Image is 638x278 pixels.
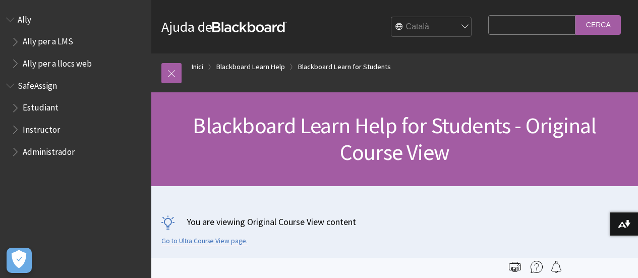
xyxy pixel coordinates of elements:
img: Follow this page [550,261,562,273]
a: Blackboard Learn for Students [298,61,391,73]
span: Instructor [23,121,60,135]
span: Ally [18,11,31,25]
span: Estudiant [23,99,59,113]
span: Ally per a LMS [23,33,73,47]
span: Administrador [23,143,75,157]
p: You are viewing Original Course View content [161,215,628,228]
button: Open Preferences [7,248,32,273]
select: Site Language Selector [391,17,472,37]
nav: Book outline for Blackboard SafeAssign [6,77,145,160]
a: Go to Ultra Course View page. [161,237,248,246]
span: Blackboard Learn Help for Students - Original Course View [193,112,596,166]
a: Ajuda deBlackboard [161,18,287,36]
input: Cerca [575,15,621,35]
span: SafeAssign [18,77,57,91]
img: Print [509,261,521,273]
a: Inici [192,61,203,73]
a: Blackboard Learn Help [216,61,285,73]
nav: Book outline for Anthology Ally Help [6,11,145,72]
strong: Blackboard [212,22,287,32]
span: Ally per a llocs web [23,55,92,69]
img: More help [531,261,543,273]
